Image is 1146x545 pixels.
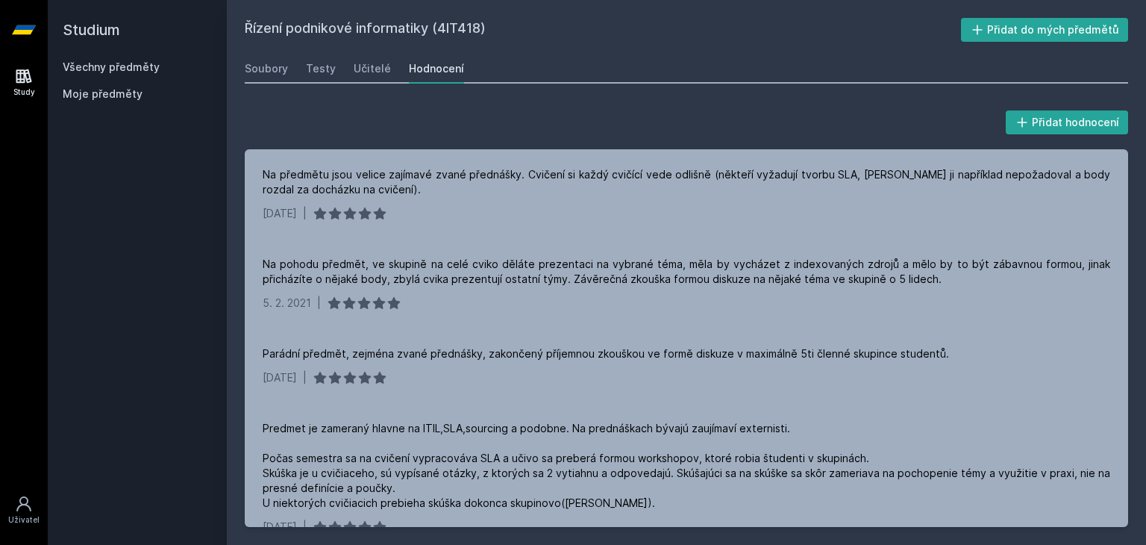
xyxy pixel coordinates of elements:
[263,346,949,361] div: Parádní předmět, zejména zvané přednášky, zakončený příjemnou zkouškou ve formě diskuze v maximál...
[63,87,143,102] span: Moje předměty
[409,61,464,76] div: Hodnocení
[317,296,321,311] div: |
[245,54,288,84] a: Soubory
[263,167,1110,197] div: Na předmětu jsou velice zajímavé zvané přednášky. Cvičení si každý cvičící vede odlišně (někteří ...
[306,61,336,76] div: Testy
[3,60,45,105] a: Study
[303,206,307,221] div: |
[263,421,1110,511] div: Predmet je zameraný hlavne na ITIL,SLA,sourcing a podobne. Na prednáškach bývajú zaujímaví extern...
[263,370,297,385] div: [DATE]
[8,514,40,526] div: Uživatel
[245,61,288,76] div: Soubory
[245,18,961,42] h2: Řízení podnikové informatiky (4IT418)
[63,60,160,73] a: Všechny předměty
[354,61,391,76] div: Učitelé
[263,296,311,311] div: 5. 2. 2021
[303,370,307,385] div: |
[961,18,1129,42] button: Přidat do mých předmětů
[263,206,297,221] div: [DATE]
[263,520,297,535] div: [DATE]
[263,257,1110,287] div: Na pohodu předmět, ve skupině na celé cviko děláte prezentaci na vybrané téma, měla by vycházet z...
[1006,110,1129,134] button: Přidat hodnocení
[303,520,307,535] div: |
[13,87,35,98] div: Study
[3,488,45,533] a: Uživatel
[409,54,464,84] a: Hodnocení
[354,54,391,84] a: Učitelé
[306,54,336,84] a: Testy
